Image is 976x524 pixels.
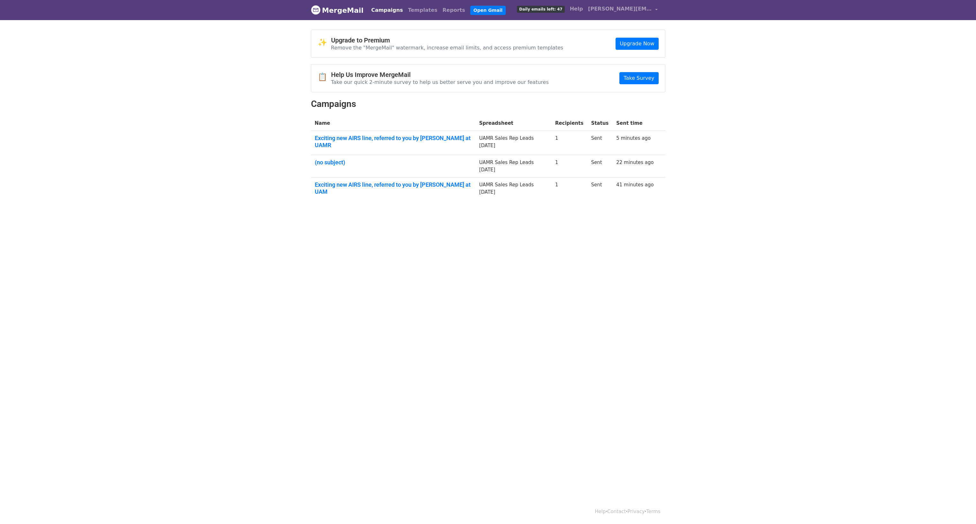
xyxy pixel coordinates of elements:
td: Sent [587,131,612,155]
a: Contact [607,509,626,514]
span: ✨ [318,38,331,47]
p: Remove the "MergeMail" watermark, increase email limits, and access premium templates [331,44,564,51]
td: UAMR Sales Rep Leads [DATE] [475,177,551,202]
a: Daily emails left: 47 [514,3,567,15]
h2: Campaigns [311,99,665,109]
a: Reports [440,4,468,17]
a: MergeMail [311,4,364,17]
a: (no subject) [315,159,472,166]
th: Recipients [551,116,587,131]
a: Upgrade Now [616,38,658,50]
th: Spreadsheet [475,116,551,131]
td: 1 [551,177,587,202]
a: 41 minutes ago [616,182,654,188]
td: 1 [551,155,587,177]
td: Sent [587,155,612,177]
h4: Upgrade to Premium [331,36,564,44]
td: UAMR Sales Rep Leads [DATE] [475,131,551,155]
td: 1 [551,131,587,155]
a: Take Survey [619,72,658,84]
span: 📋 [318,72,331,82]
h4: Help Us Improve MergeMail [331,71,549,79]
a: 5 minutes ago [616,135,651,141]
td: Sent [587,177,612,202]
a: Help [567,3,586,15]
a: Campaigns [369,4,405,17]
a: Terms [646,509,660,514]
a: Exciting new AIRS line, referred to you by [PERSON_NAME] at UAMR [315,135,472,148]
th: Name [311,116,475,131]
a: Templates [405,4,440,17]
a: Exciting new AIRS line, referred to you by [PERSON_NAME] at UAM [315,181,472,195]
a: [PERSON_NAME][EMAIL_ADDRESS][DOMAIN_NAME] [586,3,660,18]
th: Status [587,116,612,131]
span: Daily emails left: 47 [517,6,564,13]
td: UAMR Sales Rep Leads [DATE] [475,155,551,177]
p: Take our quick 2-minute survey to help us better serve you and improve our features [331,79,549,86]
a: Help [595,509,606,514]
a: 22 minutes ago [616,160,654,165]
a: Open Gmail [470,6,506,15]
a: Privacy [627,509,645,514]
span: [PERSON_NAME][EMAIL_ADDRESS][DOMAIN_NAME] [588,5,652,13]
img: MergeMail logo [311,5,321,15]
th: Sent time [612,116,657,131]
